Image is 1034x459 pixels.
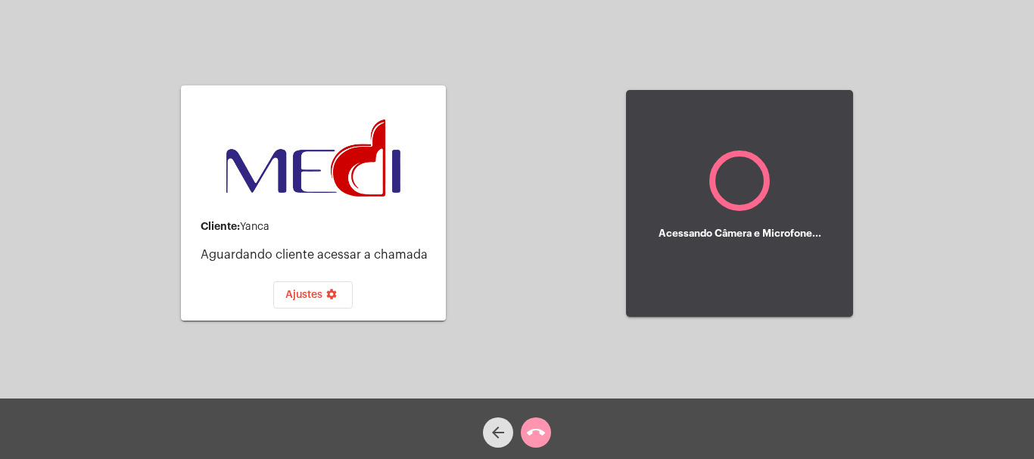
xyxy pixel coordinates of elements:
[659,228,821,239] h5: Acessando Câmera e Microfone...
[201,221,434,233] div: Yanca
[322,288,341,306] mat-icon: settings
[201,248,434,262] p: Aguardando cliente acessar a chamada
[527,423,545,442] mat-icon: call_end
[285,290,341,300] span: Ajustes
[489,423,507,442] mat-icon: arrow_back
[273,281,353,309] button: Ajustes
[201,221,240,231] strong: Cliente:
[226,119,400,197] img: d3a1b5fa-500b-b90f-5a1c-719c20e9830b.png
